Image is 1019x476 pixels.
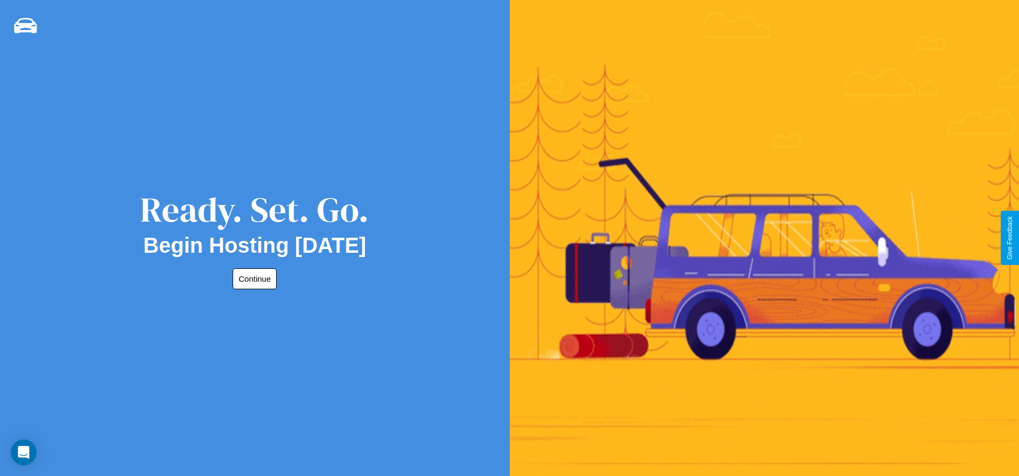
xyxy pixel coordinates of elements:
h2: Begin Hosting [DATE] [143,233,366,258]
button: Continue [233,268,277,289]
div: Ready. Set. Go. [140,186,369,233]
div: Give Feedback [1006,216,1014,260]
div: Open Intercom Messenger [11,440,37,465]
